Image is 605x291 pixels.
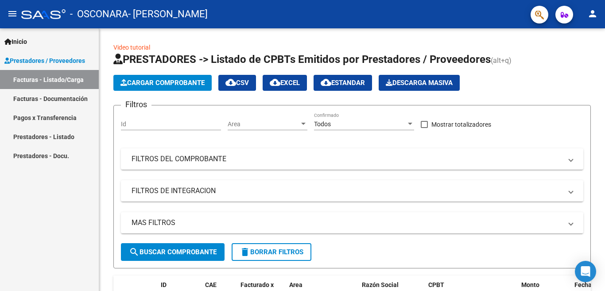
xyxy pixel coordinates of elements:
[113,53,491,66] span: PRESTADORES -> Listado de CPBTs Emitidos por Prestadores / Proveedores
[132,154,562,164] mat-panel-title: FILTROS DEL COMPROBANTE
[240,248,303,256] span: Borrar Filtros
[228,120,299,128] span: Area
[121,180,583,202] mat-expansion-panel-header: FILTROS DE INTEGRACION
[132,186,562,196] mat-panel-title: FILTROS DE INTEGRACION
[240,247,250,257] mat-icon: delete
[314,75,372,91] button: Estandar
[129,247,140,257] mat-icon: search
[521,281,539,288] span: Monto
[132,218,562,228] mat-panel-title: MAS FILTROS
[428,281,444,288] span: CPBT
[121,98,151,111] h3: Filtros
[431,119,491,130] span: Mostrar totalizadores
[225,79,249,87] span: CSV
[263,75,307,91] button: EXCEL
[321,79,365,87] span: Estandar
[386,79,453,87] span: Descarga Masiva
[379,75,460,91] app-download-masive: Descarga masiva de comprobantes (adjuntos)
[70,4,128,24] span: - OSCONARA
[129,248,217,256] span: Buscar Comprobante
[7,8,18,19] mat-icon: menu
[575,261,596,282] div: Open Intercom Messenger
[4,56,85,66] span: Prestadores / Proveedores
[120,79,205,87] span: Cargar Comprobante
[362,281,399,288] span: Razón Social
[270,79,300,87] span: EXCEL
[113,75,212,91] button: Cargar Comprobante
[113,44,150,51] a: Video tutorial
[205,281,217,288] span: CAE
[218,75,256,91] button: CSV
[4,37,27,47] span: Inicio
[161,281,167,288] span: ID
[232,243,311,261] button: Borrar Filtros
[128,4,208,24] span: - [PERSON_NAME]
[270,77,280,88] mat-icon: cloud_download
[321,77,331,88] mat-icon: cloud_download
[121,148,583,170] mat-expansion-panel-header: FILTROS DEL COMPROBANTE
[491,56,512,65] span: (alt+q)
[314,120,331,128] span: Todos
[587,8,598,19] mat-icon: person
[121,212,583,233] mat-expansion-panel-header: MAS FILTROS
[225,77,236,88] mat-icon: cloud_download
[379,75,460,91] button: Descarga Masiva
[289,281,302,288] span: Area
[121,243,225,261] button: Buscar Comprobante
